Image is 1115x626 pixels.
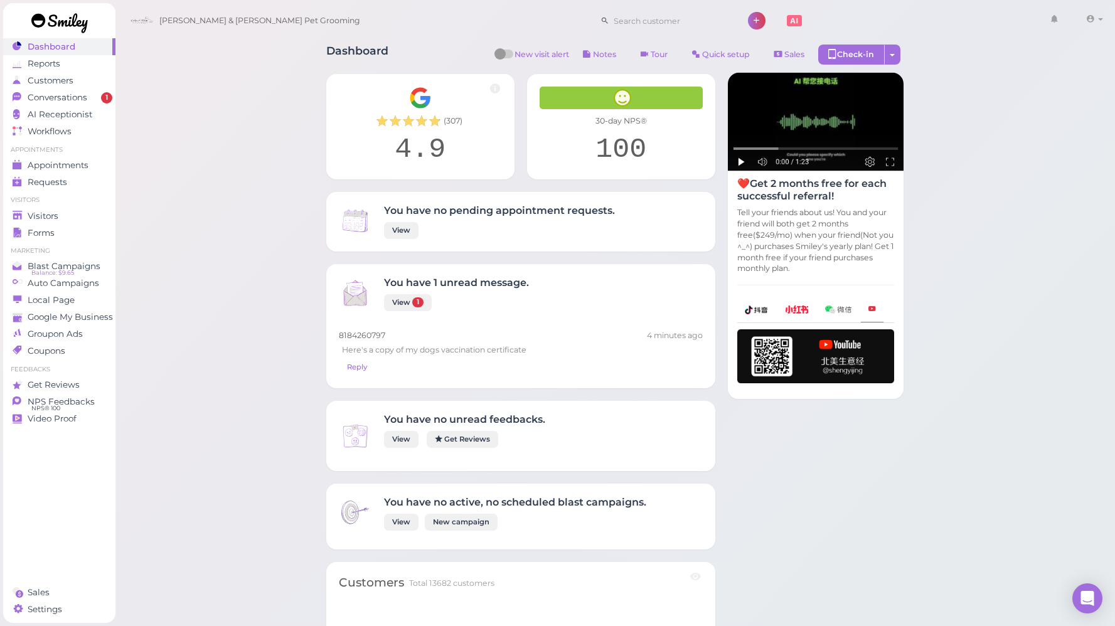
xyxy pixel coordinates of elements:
[3,247,115,255] li: Marketing
[101,92,112,103] span: 1
[737,207,894,274] p: Tell your friends about us! You and your friend will both get 2 months free($249/mo) when your fr...
[3,275,115,292] a: Auto Campaigns
[28,58,60,69] span: Reports
[339,420,371,452] img: Inbox
[3,292,115,309] a: Local Page
[3,174,115,191] a: Requests
[28,211,58,221] span: Visitors
[3,309,115,326] a: Google My Business
[384,413,545,425] h4: You have no unread feedbacks.
[681,45,760,65] a: Quick setup
[339,277,371,309] img: Inbox
[630,45,678,65] a: Tour
[3,601,115,618] a: Settings
[3,55,115,72] a: Reports
[28,312,113,322] span: Google My Business
[28,126,72,137] span: Workflows
[28,177,67,188] span: Requests
[28,75,73,86] span: Customers
[409,87,432,109] img: Google__G__Logo-edd0e34f60d7ca4a2f4ece79cff21ae3.svg
[540,115,703,127] div: 30-day NPS®
[28,278,99,289] span: Auto Campaigns
[28,41,75,52] span: Dashboard
[737,178,894,201] h4: ❤️Get 2 months free for each successful referral!
[384,222,419,239] a: View
[339,330,703,341] div: 8184260797
[3,410,115,427] a: Video Proof
[28,587,50,598] span: Sales
[28,379,80,390] span: Get Reviews
[31,403,60,413] span: NPS® 100
[3,208,115,225] a: Visitors
[3,106,115,123] a: AI Receptionist
[3,342,115,359] a: Coupons
[784,50,804,59] span: Sales
[737,329,894,383] img: youtube-h-92280983ece59b2848f85fc261e8ffad.png
[339,359,375,376] a: Reply
[384,431,419,448] a: View
[3,196,115,204] li: Visitors
[3,393,115,410] a: NPS Feedbacks NPS® 100
[572,45,627,65] button: Notes
[384,277,529,289] h4: You have 1 unread message.
[425,514,498,531] a: New campaign
[28,346,65,356] span: Coupons
[28,92,87,103] span: Conversations
[28,413,77,424] span: Video Proof
[3,72,115,89] a: Customers
[427,431,498,448] a: Get Reviews
[28,160,88,171] span: Appointments
[444,115,462,127] span: ( 307 )
[339,341,703,359] div: Here's a copy of my dogs vaccination certificate
[28,604,62,615] span: Settings
[3,365,115,374] li: Feedbacks
[384,204,615,216] h4: You have no pending appointment requests.
[412,297,424,307] span: 1
[28,396,95,407] span: NPS Feedbacks
[3,326,115,342] a: Groupon Ads
[339,575,404,592] div: Customers
[159,3,360,38] span: [PERSON_NAME] & [PERSON_NAME] Pet Grooming
[3,157,115,174] a: Appointments
[339,496,371,529] img: Inbox
[31,268,74,278] span: Balance: $9.65
[3,123,115,140] a: Workflows
[3,89,115,106] a: Conversations 1
[339,204,371,237] img: Inbox
[818,45,885,65] div: Check-in
[540,133,703,167] div: 100
[609,11,731,31] input: Search customer
[647,330,703,341] div: 08/22 04:51pm
[3,376,115,393] a: Get Reviews
[3,146,115,154] li: Appointments
[728,73,904,171] img: AI receptionist
[764,45,815,65] a: Sales
[1072,583,1102,613] div: Open Intercom Messenger
[339,133,502,167] div: 4.9
[384,496,646,508] h4: You have no active, no scheduled blast campaigns.
[28,228,55,238] span: Forms
[3,584,115,601] a: Sales
[515,49,569,68] span: New visit alert
[409,578,494,589] div: Total 13682 customers
[825,305,851,314] img: wechat-a99521bb4f7854bbf8f190d1356e2cdb.png
[28,109,92,120] span: AI Receptionist
[384,514,419,531] a: View
[384,294,432,311] a: View 1
[326,45,388,68] h1: Dashboard
[28,295,75,305] span: Local Page
[3,38,115,55] a: Dashboard
[28,261,100,272] span: Blast Campaigns
[3,258,115,275] a: Blast Campaigns Balance: $9.65
[745,305,769,314] img: douyin-2727e60b7b0d5d1bbe969c21619e8014.png
[785,305,809,314] img: xhs-786d23addd57f6a2be217d5a65f4ab6b.png
[3,225,115,241] a: Forms
[28,329,83,339] span: Groupon Ads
